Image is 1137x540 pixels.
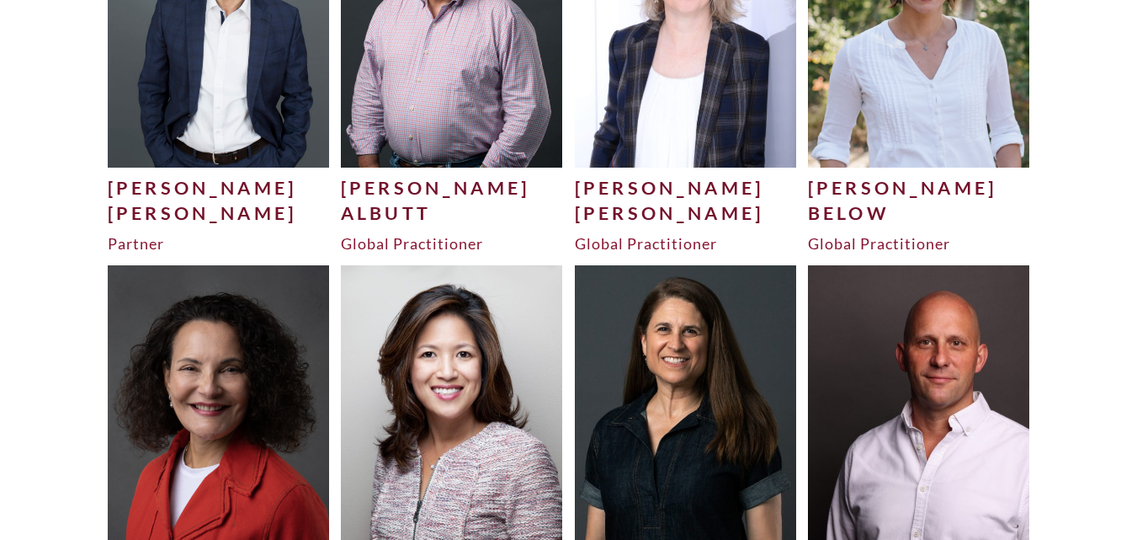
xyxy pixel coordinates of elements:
[808,200,1030,226] div: Below
[808,175,1030,200] div: [PERSON_NAME]
[108,175,330,200] div: [PERSON_NAME]
[341,175,563,200] div: [PERSON_NAME]
[108,200,330,226] div: [PERSON_NAME]
[341,233,563,254] div: Global Practitioner
[575,233,797,254] div: Global Practitioner
[575,175,797,200] div: [PERSON_NAME]
[808,233,1030,254] div: Global Practitioner
[341,200,563,226] div: Albutt
[575,200,797,226] div: [PERSON_NAME]
[108,233,330,254] div: Partner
